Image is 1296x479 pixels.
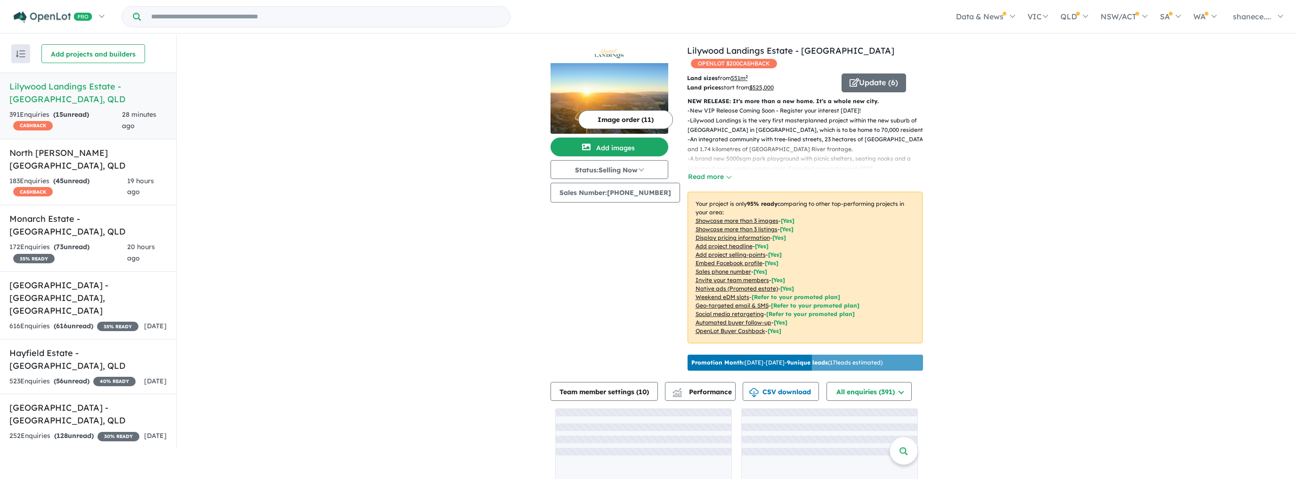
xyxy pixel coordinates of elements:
img: sort.svg [16,50,25,57]
p: [DATE] - [DATE] - ( 17 leads estimated) [691,358,883,367]
button: Team member settings (10) [551,382,658,401]
p: start from [687,83,834,92]
u: $ 525,000 [749,84,774,91]
h5: Lilywood Landings Estate - [GEOGRAPHIC_DATA] , QLD [9,80,167,106]
span: [DATE] [144,431,167,440]
span: [ Yes ] [768,251,782,258]
p: - An integrated community with tree-lined streets, 23 hectares of [GEOGRAPHIC_DATA] and 1.74 kilo... [688,135,930,154]
span: Performance [674,388,732,396]
b: Land sizes [687,74,718,81]
h5: Hayfield Estate - [GEOGRAPHIC_DATA] , QLD [9,347,167,372]
div: 616 Enquir ies [9,321,138,332]
div: 183 Enquir ies [9,176,127,198]
sup: 2 [745,74,748,79]
button: CSV download [743,382,819,401]
a: Lilywood Landings Estate - Lilywood LogoLilywood Landings Estate - Lilywood [551,44,668,134]
span: [Yes] [774,319,787,326]
span: [Yes] [768,327,781,334]
span: [Refer to your promoted plan] [752,293,840,300]
div: 391 Enquir ies [9,109,122,132]
span: 616 [56,322,67,330]
span: 10 [639,388,647,396]
img: Lilywood Landings Estate - Lilywood Logo [554,48,664,59]
b: Land prices [687,84,721,91]
u: Showcase more than 3 listings [696,226,778,233]
strong: ( unread) [54,431,94,440]
span: 40 % READY [93,377,136,386]
img: download icon [749,388,759,398]
span: 20 hours ago [127,243,155,262]
b: 9 unique leads [787,359,828,366]
h5: [GEOGRAPHIC_DATA] - [GEOGRAPHIC_DATA] , QLD [9,401,167,427]
u: Add project headline [696,243,753,250]
button: Update (6) [842,73,906,92]
strong: ( unread) [54,243,89,251]
p: from [687,73,834,83]
span: [ Yes ] [753,268,767,275]
div: 252 Enquir ies [9,430,139,442]
h5: Monarch Estate - [GEOGRAPHIC_DATA] , QLD [9,212,167,238]
img: line-chart.svg [672,388,681,393]
span: [ Yes ] [780,226,794,233]
span: 35 % READY [97,322,138,331]
span: 19 hours ago [127,177,154,196]
strong: ( unread) [54,322,93,330]
span: [Refer to your promoted plan] [771,302,859,309]
span: 56 [56,377,64,385]
span: [ Yes ] [755,243,769,250]
p: - Lilywood Landings is the very first masterplanned project within the new suburb of [GEOGRAPHIC_... [688,116,930,135]
span: shanece.... [1233,12,1271,21]
u: OpenLot Buyer Cashback [696,327,765,334]
span: OPENLOT $ 200 CASHBACK [691,59,777,68]
span: [DATE] [144,377,167,385]
div: 172 Enquir ies [9,242,127,264]
span: 73 [56,243,64,251]
strong: ( unread) [53,110,89,119]
img: Openlot PRO Logo White [14,11,92,23]
u: Add project selling-points [696,251,766,258]
button: Add projects and builders [41,44,145,63]
p: Your project is only comparing to other top-performing projects in your area: - - - - - - - - - -... [688,192,923,343]
strong: ( unread) [54,377,89,385]
u: Weekend eDM slots [696,293,749,300]
button: Read more [688,171,732,182]
u: Embed Facebook profile [696,260,762,267]
p: - A brand new 5000sqm park playground with picnic shelters, seating nooks and a kickabout area - ... [688,154,930,173]
div: 523 Enquir ies [9,376,136,387]
u: Geo-targeted email & SMS [696,302,769,309]
button: Image order (11) [578,110,673,129]
u: 551 m [731,74,748,81]
h5: [GEOGRAPHIC_DATA] - [GEOGRAPHIC_DATA] , [GEOGRAPHIC_DATA] [9,279,167,317]
strong: ( unread) [53,177,89,185]
span: 15 [56,110,63,119]
span: [ Yes ] [765,260,778,267]
u: Automated buyer follow-up [696,319,771,326]
h5: North [PERSON_NAME][GEOGRAPHIC_DATA] , QLD [9,146,167,172]
u: Invite your team members [696,276,769,284]
span: 128 [57,431,68,440]
img: bar-chart.svg [672,391,682,397]
span: [ Yes ] [771,276,785,284]
span: [ Yes ] [781,217,794,224]
u: Showcase more than 3 images [696,217,778,224]
span: 30 % READY [97,432,139,441]
u: Social media retargeting [696,310,764,317]
span: [DATE] [144,322,167,330]
p: NEW RELEASE: It’s more than a new home. It’s a whole new city. [688,97,923,106]
u: Native ads (Promoted estate) [696,285,778,292]
span: [ Yes ] [772,234,786,241]
button: Add images [551,138,668,156]
button: Status:Selling Now [551,160,668,179]
input: Try estate name, suburb, builder or developer [143,7,508,27]
p: - New VIP Release Coming Soon - Register your interest [DATE]! [688,106,930,115]
span: 28 minutes ago [122,110,156,130]
b: Promotion Month: [691,359,745,366]
u: Display pricing information [696,234,770,241]
span: [Yes] [780,285,794,292]
u: Sales phone number [696,268,751,275]
a: Lilywood Landings Estate - [GEOGRAPHIC_DATA] [687,45,894,56]
span: [Refer to your promoted plan] [766,310,855,317]
button: Performance [665,382,736,401]
b: 95 % ready [747,200,778,207]
button: Sales Number:[PHONE_NUMBER] [551,183,680,203]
